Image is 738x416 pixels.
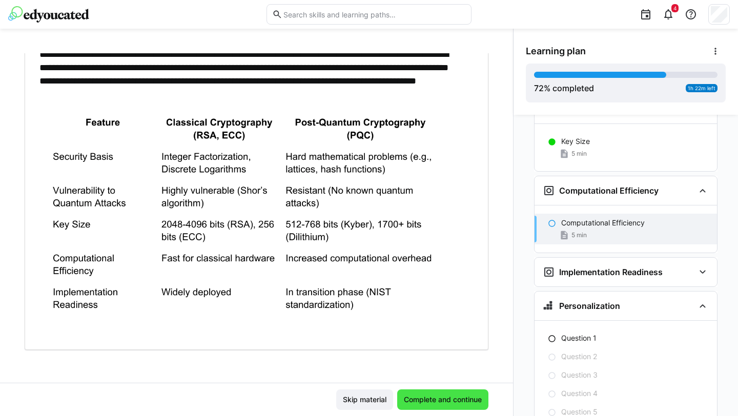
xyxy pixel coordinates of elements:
[402,394,483,405] span: Complete and continue
[526,46,586,57] span: Learning plan
[559,267,663,277] h3: Implementation Readiness
[561,333,597,343] p: Question 1
[673,5,676,11] span: 4
[534,83,544,93] span: 72
[341,394,388,405] span: Skip material
[571,231,587,239] span: 5 min
[336,389,393,410] button: Skip material
[559,301,620,311] h3: Personalization
[397,389,488,410] button: Complete and continue
[561,370,598,380] p: Question 3
[561,218,645,228] p: Computational Efficiency
[561,351,597,362] p: Question 2
[688,85,715,91] span: 1h 22m left
[561,388,598,399] p: Question 4
[534,82,594,94] div: % completed
[571,150,587,158] span: 5 min
[561,136,590,147] p: Key Size
[559,185,659,196] h3: Computational Efficiency
[282,10,466,19] input: Search skills and learning paths…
